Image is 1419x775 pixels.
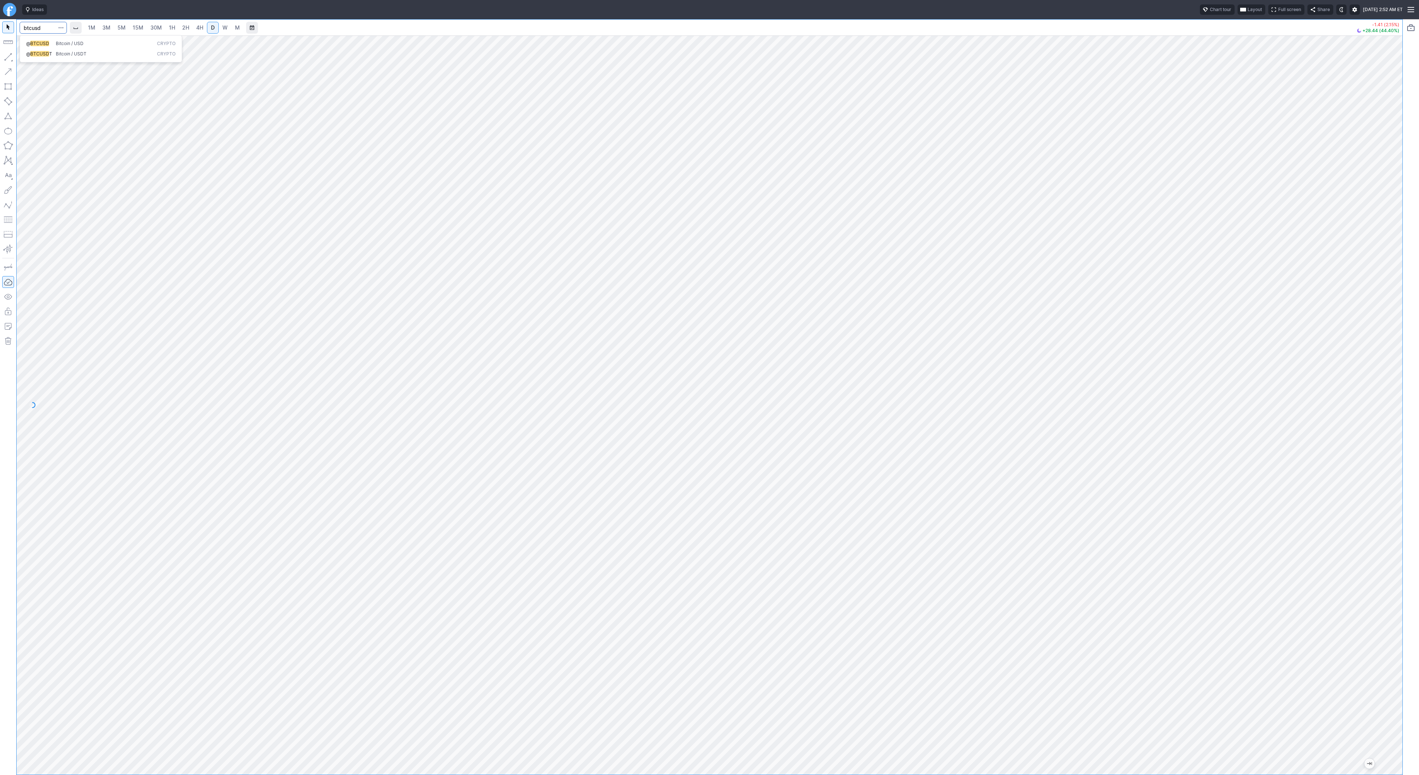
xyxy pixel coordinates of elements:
[56,51,86,57] span: Bitcoin / USDT
[118,24,126,31] span: 5M
[2,291,14,303] button: Hide drawings
[222,24,228,31] span: W
[1405,22,1417,34] button: Portfolio watchlist
[2,154,14,166] button: XABCD
[1336,4,1347,15] button: Toggle dark mode
[2,276,14,288] button: Drawings Autosave: On
[2,81,14,92] button: Rectangle
[193,22,207,34] a: 4H
[2,199,14,211] button: Elliott waves
[1350,4,1360,15] button: Settings
[26,51,30,57] span: @
[1307,4,1333,15] button: Share
[49,51,52,57] span: T
[1278,6,1301,13] span: Full screen
[246,22,258,34] button: Range
[157,41,176,47] span: Crypto
[102,24,110,31] span: 3M
[231,22,243,34] a: M
[2,214,14,225] button: Fibonacci retracements
[32,6,44,13] span: Ideas
[157,51,176,57] span: Crypto
[70,22,82,34] button: Interval
[3,3,16,16] a: Finviz.com
[1238,4,1265,15] button: Layout
[2,335,14,347] button: Remove all autosaved drawings
[2,184,14,196] button: Brush
[2,21,14,33] button: Mouse
[211,24,215,31] span: D
[147,22,165,34] a: 30M
[85,22,99,34] a: 1M
[1248,6,1262,13] span: Layout
[2,243,14,255] button: Anchored VWAP
[2,320,14,332] button: Add note
[182,24,189,31] span: 2H
[2,169,14,181] button: Text
[99,22,114,34] a: 3M
[30,41,49,46] span: BTCUSD
[114,22,129,34] a: 5M
[2,261,14,273] button: Drawing mode: Single
[2,51,14,63] button: Line
[129,22,147,34] a: 15M
[2,228,14,240] button: Position
[2,95,14,107] button: Rotated rectangle
[169,24,175,31] span: 1H
[20,22,67,34] input: Search
[2,140,14,152] button: Polygon
[166,22,178,34] a: 1H
[207,22,219,34] a: D
[22,4,47,15] button: Ideas
[1210,6,1231,13] span: Chart tour
[150,24,162,31] span: 30M
[1362,28,1399,33] span: +28.44 (44.40%)
[56,41,84,46] span: Bitcoin / USD
[219,22,231,34] a: W
[196,24,203,31] span: 4H
[2,36,14,48] button: Measure
[1268,4,1304,15] button: Full screen
[20,35,182,62] div: Search
[179,22,193,34] a: 2H
[26,41,30,46] span: @
[2,306,14,317] button: Lock drawings
[133,24,143,31] span: 15M
[88,24,95,31] span: 1M
[1364,758,1375,769] button: Jump to the most recent bar
[1200,4,1235,15] button: Chart tour
[2,66,14,78] button: Arrow
[1357,23,1399,27] p: -1.41 (2.15%)
[2,125,14,137] button: Ellipse
[1363,6,1403,13] span: [DATE] 2:52 AM ET
[30,51,49,57] span: BTCUSD
[235,24,240,31] span: M
[2,110,14,122] button: Triangle
[56,22,66,34] button: Search
[1317,6,1330,13] span: Share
